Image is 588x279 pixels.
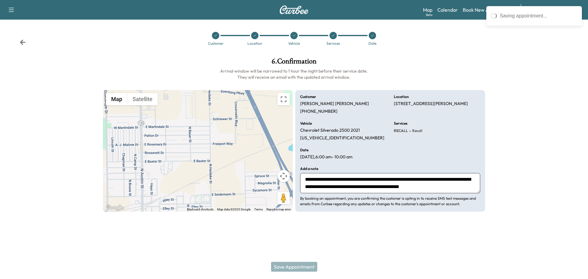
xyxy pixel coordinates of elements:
a: Report a map error [266,208,291,211]
div: Customer [208,42,224,45]
div: Back [20,39,26,45]
h6: Date [300,148,308,152]
div: Services [326,42,340,45]
a: Calendar [437,6,458,13]
span: RECALL [394,128,408,133]
button: Map camera controls [277,170,290,182]
h6: Location [394,95,409,99]
button: Keyboard shortcuts [187,207,213,212]
p: [PERSON_NAME] [PERSON_NAME] [300,101,369,107]
a: Open this area in Google Maps (opens a new window) [104,204,125,212]
span: Map data ©2025 Google [217,208,251,211]
h6: Add a note [300,167,318,171]
div: Vehicle [288,42,300,45]
h6: Customer [300,95,316,99]
button: Show street map [106,93,127,105]
h6: Vehicle [300,122,312,125]
p: By booking an appointment, you are confirming the customer is opting in to receive SMS text messa... [300,196,480,207]
h1: 6 . Confirmation [103,58,485,68]
img: Curbee Logo [279,6,309,14]
button: Toggle fullscreen view [277,93,290,105]
p: [US_VEHICLE_IDENTIFICATION_NUMBER] [300,135,384,141]
img: Google [104,204,125,212]
p: [PHONE_NUMBER] [300,109,337,114]
a: Terms (opens in new tab) [254,208,263,211]
p: Chevrolet Silverado 2500 2021 [300,128,360,133]
div: Saving appointment... [500,12,578,20]
button: Show satellite imagery [127,93,158,105]
div: Beta [426,13,432,17]
button: Drag Pegman onto the map to open Street View [277,192,290,204]
span: - [408,128,411,134]
div: Date [368,42,376,45]
p: [DATE] , 6:00 am - 10:00 am [300,154,352,160]
a: Book New Appointment [463,6,514,13]
p: [STREET_ADDRESS][PERSON_NAME] [394,101,468,107]
div: Location [247,42,262,45]
h6: Services [394,122,407,125]
h6: Arrival window will be narrowed to 1 hour the night before their service date. They will receive ... [103,68,485,80]
span: Recall [411,128,422,133]
a: MapBeta [423,6,432,13]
